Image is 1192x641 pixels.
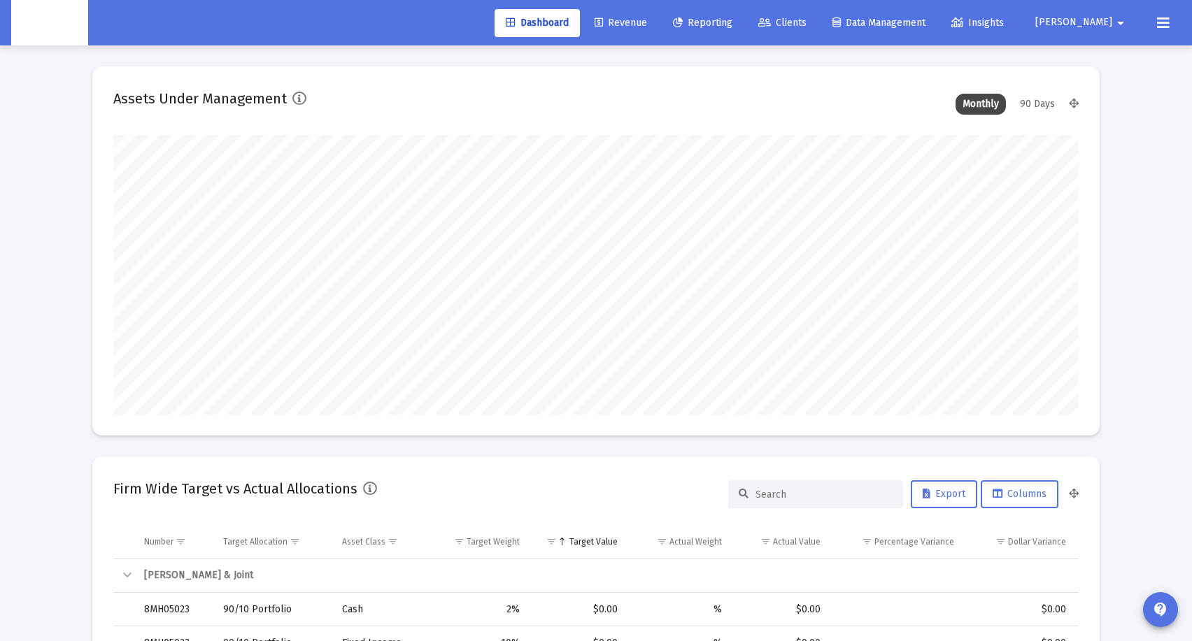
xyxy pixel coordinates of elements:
[467,536,520,547] div: Target Weight
[425,525,529,559] td: Column Target Weight
[388,536,398,547] span: Show filter options for column 'Asset Class'
[213,525,332,559] td: Column Target Allocation
[951,17,1004,29] span: Insights
[956,94,1006,115] div: Monthly
[1019,8,1146,36] button: [PERSON_NAME]
[454,536,464,547] span: Show filter options for column 'Target Weight'
[974,603,1066,617] div: $0.00
[134,525,213,559] td: Column Number
[506,17,569,29] span: Dashboard
[832,17,925,29] span: Data Management
[176,536,186,547] span: Show filter options for column 'Number'
[113,477,357,500] h2: Firm Wide Target vs Actual Allocations
[758,17,807,29] span: Clients
[662,9,744,37] a: Reporting
[1013,94,1062,115] div: 90 Days
[911,480,977,508] button: Export
[583,9,658,37] a: Revenue
[546,536,557,547] span: Show filter options for column 'Target Value'
[669,536,722,547] div: Actual Weight
[964,525,1079,559] td: Column Dollar Variance
[530,525,627,559] td: Column Target Value
[993,488,1046,500] span: Columns
[673,17,732,29] span: Reporting
[760,536,771,547] span: Show filter options for column 'Actual Value'
[290,536,300,547] span: Show filter options for column 'Target Allocation'
[22,9,78,37] img: Dashboard
[830,525,965,559] td: Column Percentage Variance
[134,593,213,626] td: 8MH05023
[732,525,830,559] td: Column Actual Value
[995,536,1006,547] span: Show filter options for column 'Dollar Variance'
[1008,536,1066,547] div: Dollar Variance
[1112,9,1129,37] mat-icon: arrow_drop_down
[569,536,618,547] div: Target Value
[332,525,425,559] td: Column Asset Class
[495,9,580,37] a: Dashboard
[342,536,385,547] div: Asset Class
[213,593,332,626] td: 90/10 Portfolio
[595,17,647,29] span: Revenue
[223,536,288,547] div: Target Allocation
[862,536,872,547] span: Show filter options for column 'Percentage Variance'
[627,525,732,559] td: Column Actual Weight
[940,9,1015,37] a: Insights
[747,9,818,37] a: Clients
[144,568,1066,582] div: [PERSON_NAME] & Joint
[923,488,965,500] span: Export
[434,603,519,617] div: 2%
[113,559,134,593] td: Collapse
[657,536,667,547] span: Show filter options for column 'Actual Weight'
[113,87,287,110] h2: Assets Under Management
[332,593,425,626] td: Cash
[539,603,618,617] div: $0.00
[755,489,893,500] input: Search
[981,480,1058,508] button: Columns
[144,536,173,547] div: Number
[637,603,723,617] div: %
[1035,17,1112,29] span: [PERSON_NAME]
[874,536,954,547] div: Percentage Variance
[742,603,821,617] div: $0.00
[1152,601,1169,618] mat-icon: contact_support
[821,9,937,37] a: Data Management
[773,536,821,547] div: Actual Value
